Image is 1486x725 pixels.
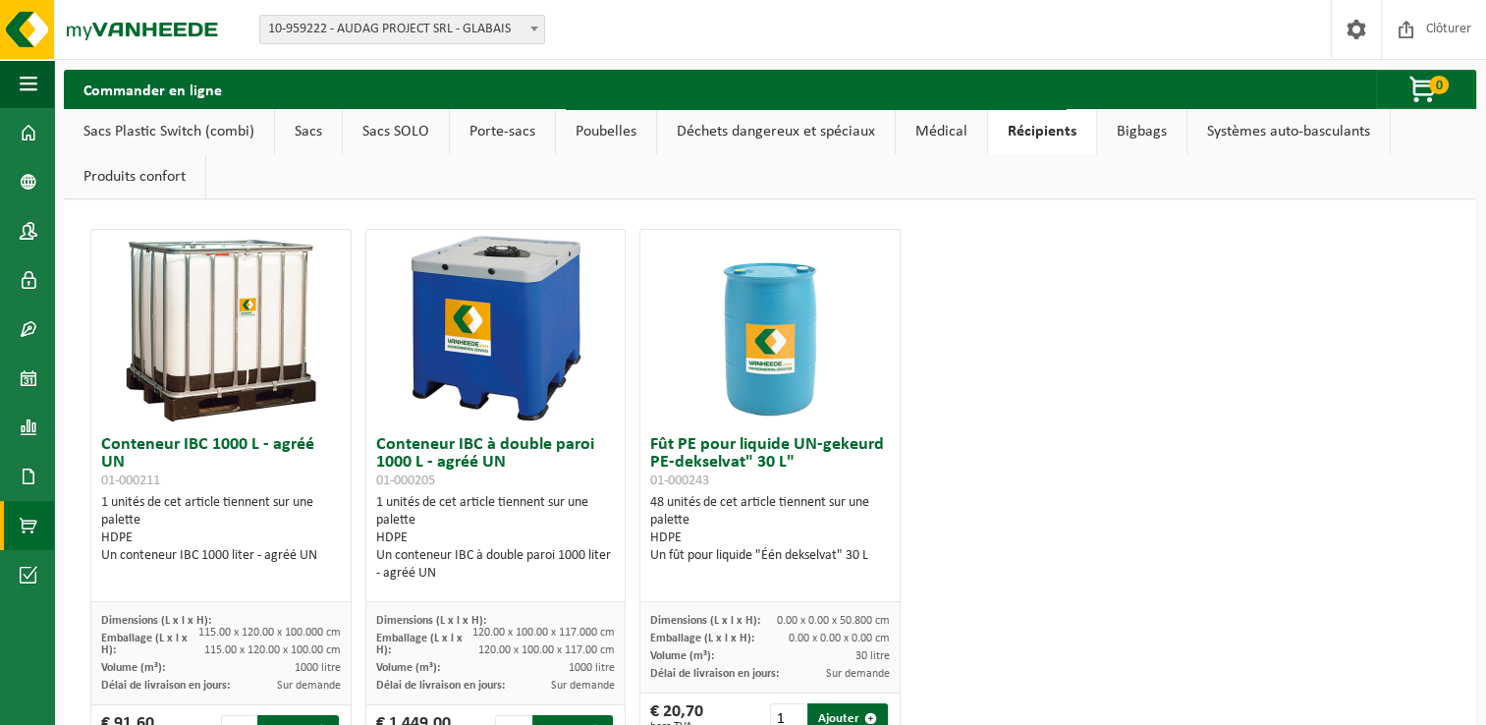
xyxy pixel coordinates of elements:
span: Délai de livraison en jours: [650,668,779,680]
span: 1000 litre [569,662,615,674]
a: Porte-sacs [450,109,555,154]
span: 30 litre [855,650,890,662]
span: 115.00 x 120.00 x 100.00 cm [204,644,341,656]
span: Volume (m³): [650,650,714,662]
h3: Conteneur IBC 1000 L - agréé UN [101,436,341,489]
span: Dimensions (L x l x H): [101,615,211,627]
span: 115.00 x 120.00 x 100.000 cm [198,627,341,639]
span: 01-000211 [101,474,160,488]
div: 48 unités de cet article tiennent sur une palette [650,494,890,565]
span: Délai de livraison en jours: [101,680,230,692]
a: Bigbags [1097,109,1186,154]
span: Dimensions (L x l x H): [650,615,760,627]
span: 01-000243 [650,474,709,488]
a: Produits confort [64,154,205,199]
h2: Commander en ligne [64,70,242,108]
span: 1000 litre [295,662,341,674]
div: 1 unités de cet article tiennent sur une palette [376,494,616,583]
div: HDPE [101,530,341,547]
span: Volume (m³): [101,662,165,674]
span: Sur demande [551,680,615,692]
span: Dimensions (L x l x H): [376,615,486,627]
a: Sacs [275,109,342,154]
div: HDPE [376,530,616,547]
span: 10-959222 - AUDAG PROJECT SRL - GLABAIS [260,16,544,43]
img: 01-000211 [123,230,319,426]
a: Poubelles [556,109,656,154]
img: 01-000243 [672,230,868,426]
h3: Conteneur IBC à double paroi 1000 L - agréé UN [376,436,616,489]
div: 1 unités de cet article tiennent sur une palette [101,494,341,565]
div: Un conteneur IBC à double paroi 1000 liter - agréé UN [376,547,616,583]
span: Emballage (L x l x H): [101,633,188,656]
div: Un conteneur IBC 1000 liter - agréé UN [101,547,341,565]
span: 120.00 x 100.00 x 117.00 cm [478,644,615,656]
a: Médical [896,109,987,154]
span: 0.00 x 0.00 x 0.00 cm [789,633,890,644]
div: Un fût pour liquide "Één dekselvat" 30 L [650,547,890,565]
a: Déchets dangereux et spéciaux [657,109,895,154]
span: 120.00 x 100.00 x 117.000 cm [472,627,615,639]
button: 0 [1376,70,1474,109]
span: Volume (m³): [376,662,440,674]
a: Sacs SOLO [343,109,449,154]
span: 10-959222 - AUDAG PROJECT SRL - GLABAIS [259,15,545,44]
span: Emballage (L x l x H): [650,633,754,644]
span: 0 [1429,76,1449,94]
span: Sur demande [826,668,890,680]
div: HDPE [650,530,890,547]
span: 0.00 x 0.00 x 50.800 cm [777,615,890,627]
a: Systèmes auto-basculants [1187,109,1390,154]
a: Sacs Plastic Switch (combi) [64,109,274,154]
span: Sur demande [277,680,341,692]
span: Emballage (L x l x H): [376,633,463,656]
h3: Fût PE pour liquide UN-gekeurd PE-dekselvat" 30 L" [650,436,890,489]
span: Délai de livraison en jours: [376,680,505,692]
span: 01-000205 [376,474,435,488]
a: Récipients [988,109,1096,154]
img: 01-000205 [397,230,593,426]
